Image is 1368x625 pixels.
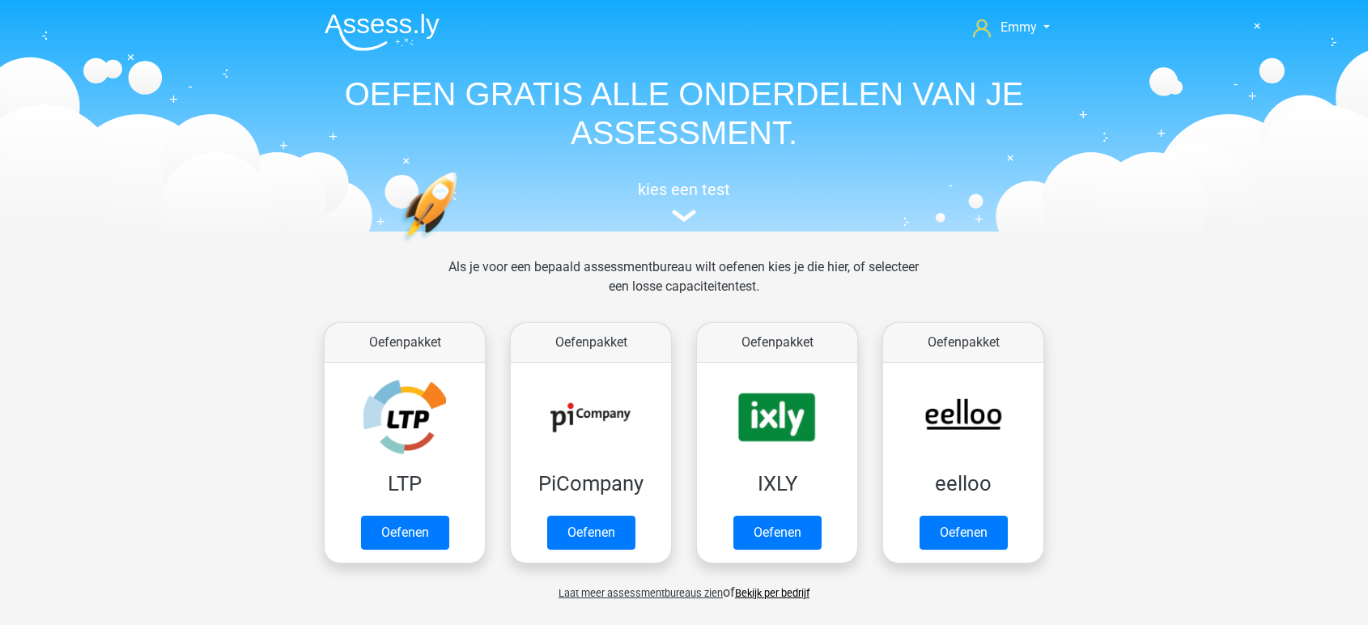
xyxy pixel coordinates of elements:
div: Als je voor een bepaald assessmentbureau wilt oefenen kies je die hier, of selecteer een losse ca... [435,257,932,316]
a: Bekijk per bedrijf [735,587,809,599]
a: Oefenen [920,516,1008,550]
img: Assessly [325,13,440,51]
span: Emmy [1001,19,1037,35]
a: Emmy [967,18,1056,37]
img: oefenen [401,172,520,318]
h1: OEFEN GRATIS ALLE ONDERDELEN VAN JE ASSESSMENT. [312,74,1056,152]
div: of [312,570,1056,602]
a: Oefenen [547,516,635,550]
img: assessment [672,210,696,222]
a: Oefenen [733,516,822,550]
span: Laat meer assessmentbureaus zien [559,587,723,599]
a: Oefenen [361,516,449,550]
h5: kies een test [312,180,1056,199]
a: kies een test [312,180,1056,223]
